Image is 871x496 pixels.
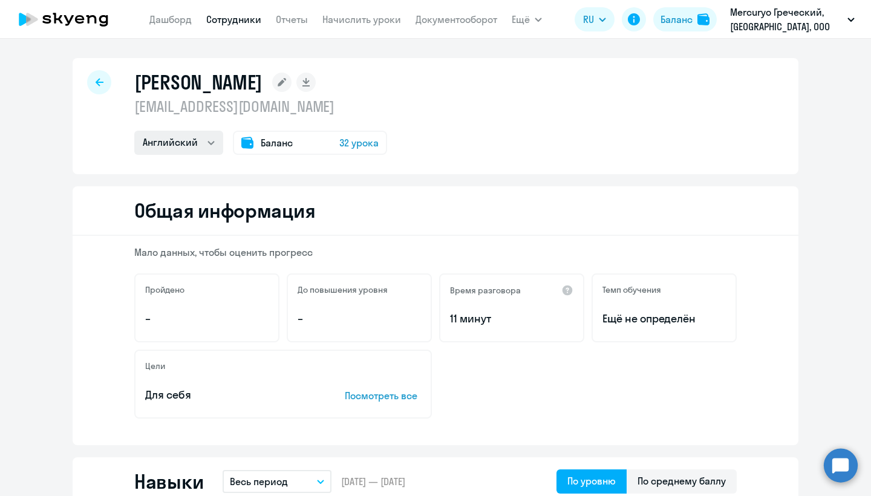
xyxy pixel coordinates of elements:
button: Весь период [223,470,331,493]
button: Mercuryo Греческий, [GEOGRAPHIC_DATA], ООО [724,5,861,34]
span: [DATE] — [DATE] [341,475,405,488]
a: Документооборот [416,13,497,25]
h5: Время разговора [450,285,521,296]
span: Ещё [512,12,530,27]
p: Для себя [145,387,307,403]
p: – [145,311,269,327]
h2: Общая информация [134,198,315,223]
a: Отчеты [276,13,308,25]
p: [EMAIL_ADDRESS][DOMAIN_NAME] [134,97,387,116]
a: Сотрудники [206,13,261,25]
div: По среднему баллу [638,474,726,488]
a: Начислить уроки [322,13,401,25]
h5: До повышения уровня [298,284,388,295]
a: Дашборд [149,13,192,25]
span: Баланс [261,135,293,150]
span: RU [583,12,594,27]
h5: Цели [145,361,165,371]
h5: Темп обучения [602,284,661,295]
p: – [298,311,421,327]
p: 11 минут [450,311,573,327]
span: Ещё не определён [602,311,726,327]
p: Мало данных, чтобы оценить прогресс [134,246,737,259]
p: Посмотреть все [345,388,421,403]
span: 32 урока [339,135,379,150]
button: RU [575,7,615,31]
p: Весь период [230,474,288,489]
button: Ещё [512,7,542,31]
h5: Пройдено [145,284,184,295]
h1: [PERSON_NAME] [134,70,263,94]
button: Балансbalance [653,7,717,31]
div: Баланс [661,12,693,27]
p: Mercuryo Греческий, [GEOGRAPHIC_DATA], ООО [730,5,843,34]
div: По уровню [567,474,616,488]
h2: Навыки [134,469,203,494]
img: balance [697,13,710,25]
